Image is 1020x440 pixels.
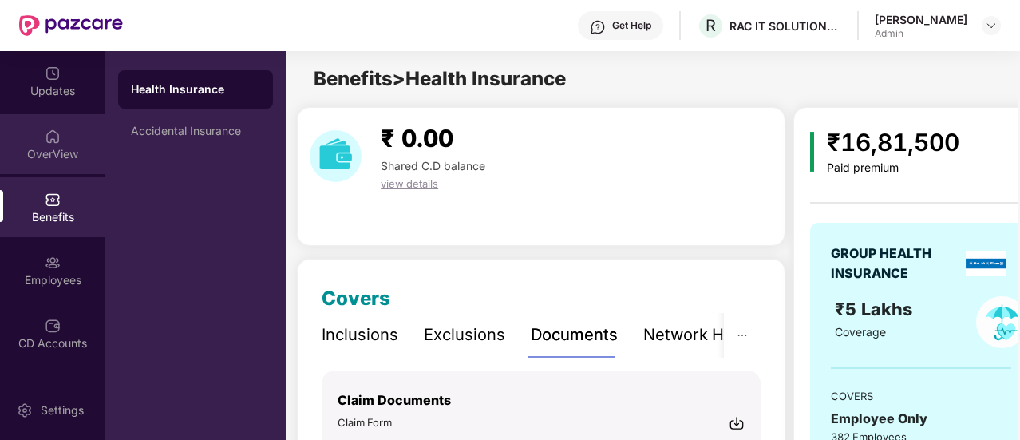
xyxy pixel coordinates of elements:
span: ellipsis [737,330,748,341]
div: RAC IT SOLUTIONS PRIVATE LIMITED [729,18,841,34]
div: Admin [875,27,967,40]
img: svg+xml;base64,PHN2ZyBpZD0iRW1wbG95ZWVzIiB4bWxucz0iaHR0cDovL3d3dy53My5vcmcvMjAwMC9zdmciIHdpZHRoPS... [45,255,61,271]
span: R [706,16,716,35]
div: Documents [531,323,618,347]
div: Paid premium [827,161,959,175]
div: Health Insurance [131,81,260,97]
span: Claim Form [338,416,392,429]
div: GROUP HEALTH INSURANCE [831,244,960,283]
img: icon [810,132,814,172]
img: svg+xml;base64,PHN2ZyBpZD0iVXBkYXRlZCIgeG1sbnM9Imh0dHA6Ly93d3cudzMub3JnLzIwMDAvc3ZnIiB3aWR0aD0iMj... [45,65,61,81]
span: Covers [322,287,390,310]
img: download [310,130,362,182]
span: view details [381,177,438,190]
span: Coverage [835,325,886,339]
button: ellipsis [724,313,761,357]
div: [PERSON_NAME] [875,12,967,27]
img: svg+xml;base64,PHN2ZyBpZD0iRHJvcGRvd24tMzJ4MzIiIHhtbG5zPSJodHRwOi8vd3d3LnczLm9yZy8yMDAwL3N2ZyIgd2... [985,19,998,32]
span: ₹ 0.00 [381,124,453,153]
div: COVERS [831,388,1011,404]
span: Benefits > Health Insurance [314,67,566,90]
img: svg+xml;base64,PHN2ZyBpZD0iRG93bmxvYWQtMjR4MjQiIHhtbG5zPSJodHRwOi8vd3d3LnczLm9yZy8yMDAwL3N2ZyIgd2... [729,415,745,431]
div: Inclusions [322,323,398,347]
img: svg+xml;base64,PHN2ZyBpZD0iU2V0dGluZy0yMHgyMCIgeG1sbnM9Imh0dHA6Ly93d3cudzMub3JnLzIwMDAvc3ZnIiB3aW... [17,402,33,418]
img: svg+xml;base64,PHN2ZyBpZD0iSGVscC0zMngzMiIgeG1sbnM9Imh0dHA6Ly93d3cudzMub3JnLzIwMDAvc3ZnIiB3aWR0aD... [590,19,606,35]
div: Settings [36,402,89,418]
div: Accidental Insurance [131,125,260,137]
img: svg+xml;base64,PHN2ZyBpZD0iSG9tZSIgeG1sbnM9Imh0dHA6Ly93d3cudzMub3JnLzIwMDAvc3ZnIiB3aWR0aD0iMjAiIG... [45,129,61,145]
div: Network Hospitals [643,323,783,347]
img: svg+xml;base64,PHN2ZyBpZD0iQ0RfQWNjb3VudHMiIGRhdGEtbmFtZT0iQ0QgQWNjb3VudHMiIHhtbG5zPSJodHRwOi8vd3... [45,318,61,334]
p: Claim Documents [338,390,745,410]
div: ₹16,81,500 [827,124,959,161]
img: insurerLogo [966,251,1006,276]
img: svg+xml;base64,PHN2ZyBpZD0iQmVuZWZpdHMiIHhtbG5zPSJodHRwOi8vd3d3LnczLm9yZy8yMDAwL3N2ZyIgd2lkdGg9Ij... [45,192,61,208]
span: ₹5 Lakhs [835,299,917,319]
img: New Pazcare Logo [19,15,123,36]
div: Exclusions [424,323,505,347]
div: Employee Only [831,409,1011,429]
span: Shared C.D balance [381,159,485,172]
div: Get Help [612,19,651,32]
